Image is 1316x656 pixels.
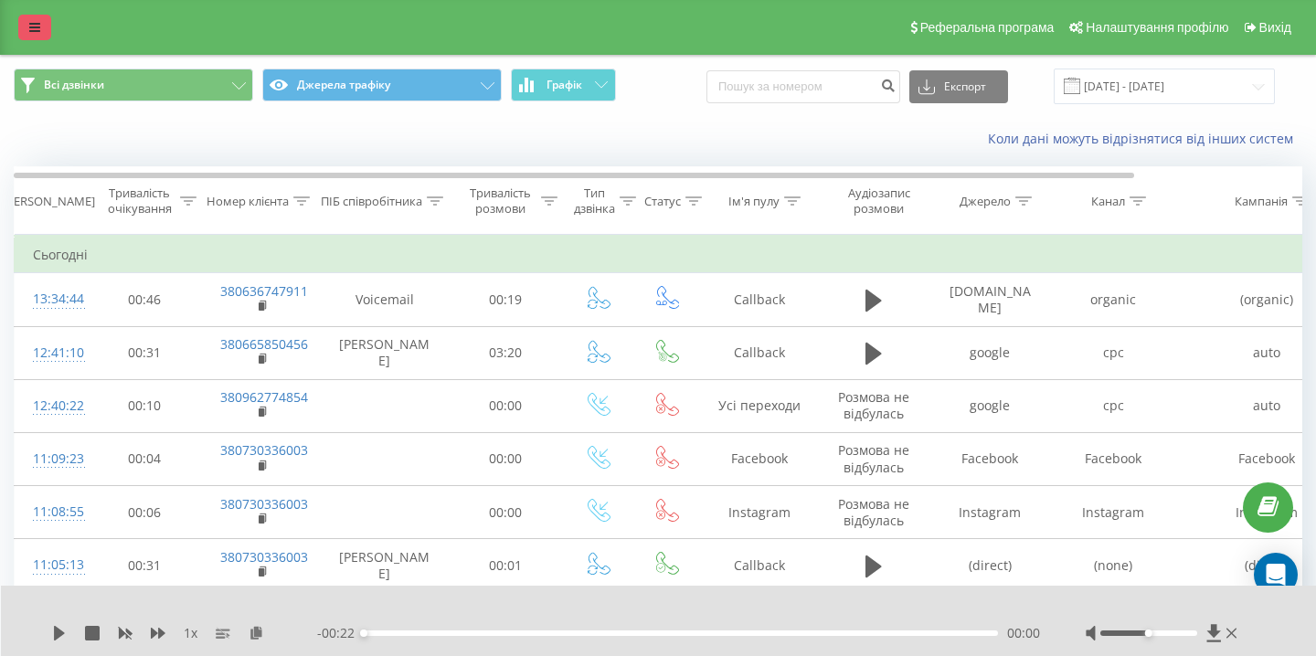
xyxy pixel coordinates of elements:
td: 00:46 [88,273,202,326]
td: Instagram [700,486,819,539]
div: Ім'я пулу [728,194,780,209]
td: 00:31 [88,539,202,592]
td: 00:00 [449,486,563,539]
button: Всі дзвінки [14,69,253,101]
div: Аудіозапис розмови [834,185,923,217]
td: Facebook [1052,432,1175,485]
td: Instagram [1052,486,1175,539]
td: (none) [1052,539,1175,592]
div: Open Intercom Messenger [1254,553,1298,597]
td: Facebook [929,432,1052,485]
td: 00:06 [88,486,202,539]
td: 00:10 [88,379,202,432]
span: Налаштування профілю [1086,20,1228,35]
div: 11:08:55 [33,494,69,530]
a: 380665850456 [220,335,308,353]
div: Тип дзвінка [574,185,615,217]
span: Розмова не відбулась [838,495,909,529]
td: 00:00 [449,432,563,485]
td: google [929,379,1052,432]
td: Callback [700,539,819,592]
span: Розмова не відбулась [838,388,909,422]
input: Пошук за номером [706,70,900,103]
td: Facebook [700,432,819,485]
td: Callback [700,273,819,326]
button: Джерела трафіку [262,69,502,101]
span: Реферальна програма [920,20,1055,35]
td: 00:00 [449,379,563,432]
td: 00:04 [88,432,202,485]
a: Коли дані можуть відрізнятися вiд інших систем [988,130,1302,147]
div: ПІБ співробітника [321,194,422,209]
td: 03:20 [449,326,563,379]
td: [PERSON_NAME] [321,539,449,592]
td: [PERSON_NAME] [321,326,449,379]
div: 12:41:10 [33,335,69,371]
div: Статус [644,194,681,209]
td: organic [1052,273,1175,326]
span: Розмова не відбулась [838,441,909,475]
span: Вихід [1259,20,1291,35]
div: Номер клієнта [207,194,289,209]
div: 11:09:23 [33,441,69,477]
div: Канал [1091,194,1125,209]
td: Instagram [929,486,1052,539]
span: Всі дзвінки [44,78,104,92]
span: 1 x [184,624,197,642]
td: google [929,326,1052,379]
td: Voicemail [321,273,449,326]
td: [DOMAIN_NAME] [929,273,1052,326]
td: Callback [700,326,819,379]
div: 13:34:44 [33,281,69,317]
div: 12:40:22 [33,388,69,424]
a: 380730336003 [220,548,308,566]
div: Тривалість розмови [464,185,536,217]
button: Експорт [909,70,1008,103]
span: Графік [547,79,582,91]
span: - 00:22 [317,624,364,642]
a: 380636747911 [220,282,308,300]
div: Кампанія [1235,194,1288,209]
a: 380962774854 [220,388,308,406]
div: 11:05:13 [33,547,69,583]
td: 00:31 [88,326,202,379]
td: cpc [1052,379,1175,432]
a: 380730336003 [220,495,308,513]
td: (direct) [929,539,1052,592]
td: Усі переходи [700,379,819,432]
div: Accessibility label [360,630,367,637]
td: cpc [1052,326,1175,379]
div: Джерело [960,194,1011,209]
td: 00:01 [449,539,563,592]
div: Accessibility label [1145,630,1152,637]
a: 380730336003 [220,441,308,459]
div: Тривалість очікування [103,185,175,217]
div: [PERSON_NAME] [3,194,95,209]
span: 00:00 [1007,624,1040,642]
button: Графік [511,69,616,101]
td: 00:19 [449,273,563,326]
